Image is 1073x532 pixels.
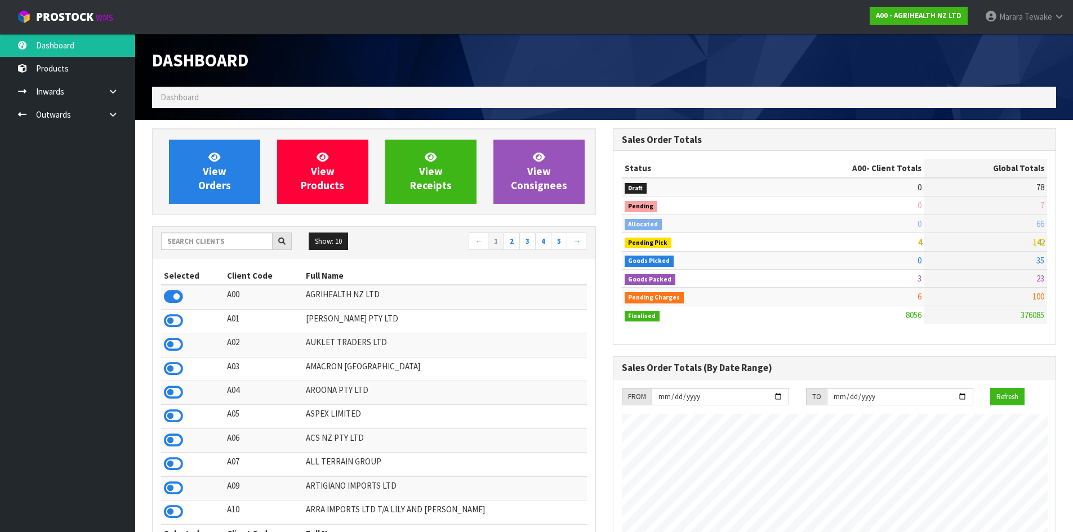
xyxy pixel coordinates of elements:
button: Refresh [990,388,1025,406]
th: Global Totals [924,159,1047,177]
a: 1 [488,233,504,251]
input: Search clients [161,233,273,250]
span: 8056 [906,310,921,320]
th: Full Name [303,267,587,285]
span: 0 [918,182,921,193]
td: A10 [224,500,303,524]
span: 3 [918,273,921,284]
a: A00 - AGRIHEALTH NZ LTD [870,7,968,25]
td: ARTIGIANO IMPORTS LTD [303,476,587,500]
span: View Orders [198,150,231,193]
h3: Sales Order Totals (By Date Range) [622,363,1048,373]
img: cube-alt.png [17,10,31,24]
span: 23 [1036,273,1044,284]
span: Pending [625,201,658,212]
td: A09 [224,476,303,500]
span: Draft [625,183,647,194]
td: A04 [224,381,303,405]
span: Marara [999,11,1023,22]
td: AUKLET TRADERS LTD [303,333,587,357]
th: - Client Totals [762,159,924,177]
strong: A00 - AGRIHEALTH NZ LTD [876,11,961,20]
td: A02 [224,333,303,357]
span: 7 [1040,200,1044,211]
td: ASPEX LIMITED [303,405,587,428]
div: TO [806,388,827,406]
a: ← [469,233,488,251]
span: 78 [1036,182,1044,193]
button: Show: 10 [309,233,348,251]
td: A07 [224,453,303,476]
span: A00 [852,163,866,173]
span: Finalised [625,311,660,322]
span: Dashboard [161,92,199,102]
a: 4 [535,233,551,251]
a: ViewReceipts [385,140,477,204]
a: ViewProducts [277,140,368,204]
td: A06 [224,428,303,452]
th: Selected [161,267,224,285]
td: AGRIHEALTH NZ LTD [303,285,587,309]
td: ARRA IMPORTS LTD T/A LILY AND [PERSON_NAME] [303,500,587,524]
th: Status [622,159,763,177]
td: ALL TERRAIN GROUP [303,453,587,476]
span: Goods Picked [625,256,674,267]
span: View Products [301,150,344,193]
span: 376085 [1021,310,1044,320]
span: 35 [1036,255,1044,266]
span: View Receipts [410,150,452,193]
a: 3 [519,233,536,251]
span: 6 [918,291,921,302]
td: A00 [224,285,303,309]
td: AROONA PTY LTD [303,381,587,405]
span: Dashboard [152,49,248,71]
span: Tewake [1025,11,1052,22]
nav: Page navigation [382,233,587,252]
a: ViewConsignees [493,140,585,204]
span: Pending Pick [625,238,672,249]
td: A03 [224,357,303,381]
span: Goods Packed [625,274,676,285]
span: Allocated [625,219,662,230]
td: A05 [224,405,303,428]
div: FROM [622,388,652,406]
span: 66 [1036,218,1044,229]
span: 0 [918,218,921,229]
span: 0 [918,200,921,211]
td: ACS NZ PTY LTD [303,428,587,452]
span: Pending Charges [625,292,684,303]
td: AMACRON [GEOGRAPHIC_DATA] [303,357,587,381]
a: 5 [551,233,567,251]
td: [PERSON_NAME] PTY LTD [303,309,587,333]
td: A01 [224,309,303,333]
span: 142 [1032,236,1044,247]
span: 100 [1032,291,1044,302]
small: WMS [96,12,113,23]
span: 4 [918,236,921,247]
h3: Sales Order Totals [622,135,1048,145]
a: ViewOrders [169,140,260,204]
span: 0 [918,255,921,266]
span: ProStock [36,10,94,24]
a: 2 [504,233,520,251]
span: View Consignees [511,150,567,193]
a: → [567,233,586,251]
th: Client Code [224,267,303,285]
